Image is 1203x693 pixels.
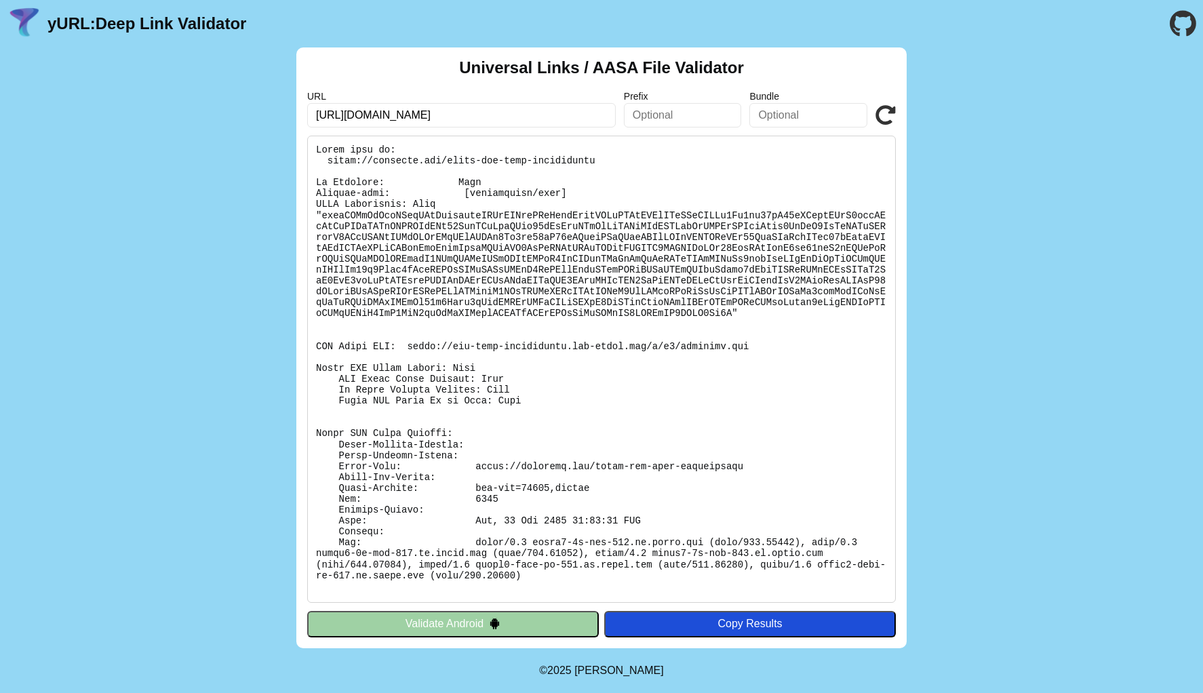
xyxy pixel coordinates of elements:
footer: © [539,648,663,693]
label: URL [307,91,616,102]
pre: Lorem ipsu do: sitam://consecte.adi/elits-doe-temp-incididuntu La Etdolore: Magn Aliquae-admi: [v... [307,136,896,603]
span: 2025 [547,665,572,676]
img: yURL Logo [7,6,42,41]
input: Optional [749,103,867,127]
h2: Universal Links / AASA File Validator [459,58,744,77]
div: Copy Results [611,618,889,630]
img: droidIcon.svg [489,618,500,629]
input: Required [307,103,616,127]
a: Michael Ibragimchayev's Personal Site [574,665,664,676]
label: Bundle [749,91,867,102]
input: Optional [624,103,742,127]
button: Copy Results [604,611,896,637]
a: yURL:Deep Link Validator [47,14,246,33]
label: Prefix [624,91,742,102]
button: Validate Android [307,611,599,637]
